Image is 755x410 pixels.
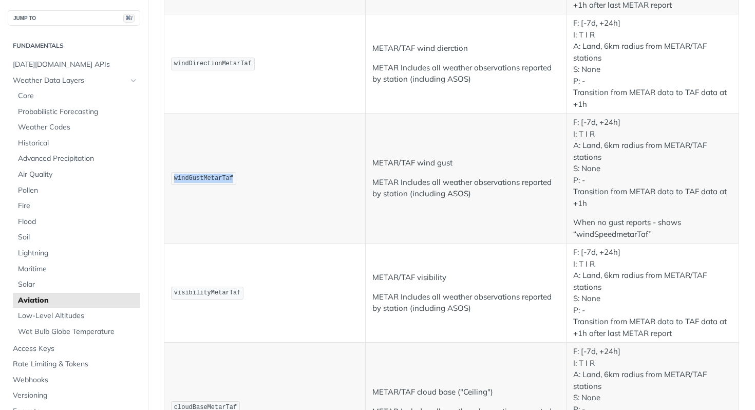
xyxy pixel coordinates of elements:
[8,372,140,388] a: Webhooks
[18,138,138,148] span: Historical
[372,157,560,169] p: METAR/TAF wind gust
[372,177,560,200] p: METAR Includes all weather observations reported by station (including ASOS)
[8,73,140,88] a: Weather Data LayersHide subpages for Weather Data Layers
[13,308,140,324] a: Low-Level Altitudes
[174,175,233,182] span: windGustMetarTaf
[13,183,140,198] a: Pollen
[13,198,140,214] a: Fire
[18,279,138,290] span: Solar
[18,232,138,243] span: Soil
[8,41,140,50] h2: Fundamentals
[13,375,138,385] span: Webhooks
[13,214,140,230] a: Flood
[372,386,560,398] p: METAR/TAF cloud base ("Ceiling")
[18,201,138,211] span: Fire
[13,88,140,104] a: Core
[573,217,732,240] p: When no gust reports - shows “windSpeedmetarTaf”
[18,295,138,306] span: Aviation
[18,91,138,101] span: Core
[8,357,140,372] a: Rate Limiting & Tokens
[372,272,560,284] p: METAR/TAF visibility
[13,262,140,277] a: Maritime
[573,117,732,209] p: F: [-7d, +24h] I: T I R A: Land, 6km radius from METAR/TAF stations S: None P: - Transition from ...
[8,341,140,357] a: Access Keys
[13,390,138,401] span: Versioning
[18,264,138,274] span: Maritime
[18,170,138,180] span: Air Quality
[372,62,560,85] p: METAR Includes all weather observations reported by station (including ASOS)
[13,76,127,86] span: Weather Data Layers
[18,217,138,227] span: Flood
[13,324,140,340] a: Wet Bulb Globe Temperature
[13,104,140,120] a: Probabilistic Forecasting
[129,77,138,85] button: Hide subpages for Weather Data Layers
[18,122,138,133] span: Weather Codes
[13,167,140,182] a: Air Quality
[8,57,140,72] a: [DATE][DOMAIN_NAME] APIs
[13,136,140,151] a: Historical
[18,311,138,321] span: Low-Level Altitudes
[13,120,140,135] a: Weather Codes
[13,246,140,261] a: Lightning
[573,247,732,339] p: F: [-7d, +24h] I: T I R A: Land, 6km radius from METAR/TAF stations S: None P: - Transition from ...
[18,327,138,337] span: Wet Bulb Globe Temperature
[573,17,732,110] p: F: [-7d, +24h] I: T I R A: Land, 6km radius from METAR/TAF stations S: None P: - Transition from ...
[13,293,140,308] a: Aviation
[123,14,135,23] span: ⌘/
[372,43,560,54] p: METAR/TAF wind dierction
[8,388,140,403] a: Versioning
[13,60,138,70] span: [DATE][DOMAIN_NAME] APIs
[13,277,140,292] a: Solar
[13,230,140,245] a: Soil
[18,107,138,117] span: Probabilistic Forecasting
[13,344,138,354] span: Access Keys
[18,185,138,196] span: Pollen
[18,154,138,164] span: Advanced Precipitation
[18,248,138,258] span: Lightning
[174,289,241,296] span: visibilityMetarTaf
[372,291,560,314] p: METAR Includes all weather observations reported by station (including ASOS)
[13,151,140,166] a: Advanced Precipitation
[8,10,140,26] button: JUMP TO⌘/
[174,60,252,67] span: windDirectionMetarTaf
[13,359,138,369] span: Rate Limiting & Tokens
